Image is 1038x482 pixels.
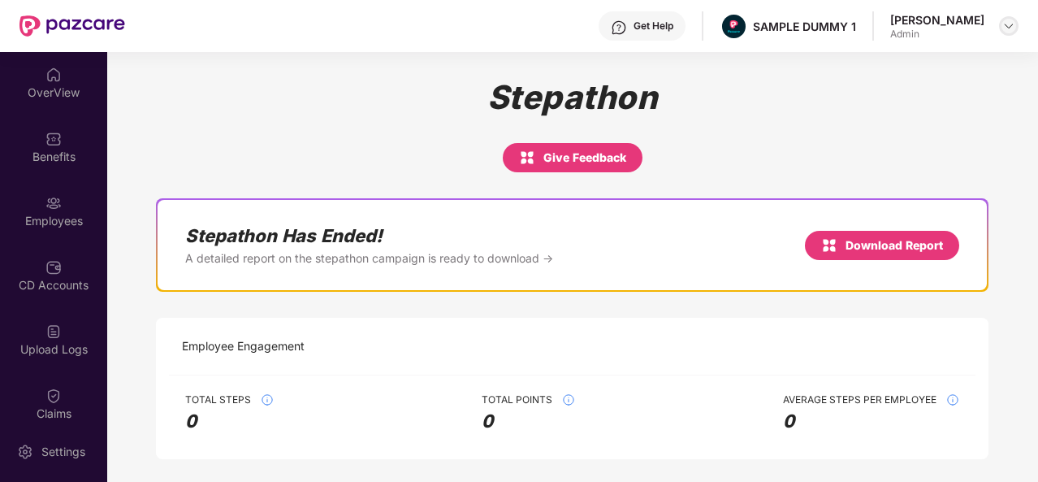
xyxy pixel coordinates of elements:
[753,19,856,34] div: SAMPLE DUMMY 1
[45,388,62,404] img: svg+xml;base64,PHN2ZyBpZD0iQ2xhaW0iIHhtbG5zPSJodHRwOi8vd3d3LnczLm9yZy8yMDAwL3N2ZyIgd2lkdGg9IjIwIi...
[45,324,62,340] img: svg+xml;base64,PHN2ZyBpZD0iVXBsb2FkX0xvZ3MiIGRhdGEtbmFtZT0iVXBsb2FkIExvZ3MiIHhtbG5zPSJodHRwOi8vd3...
[45,259,62,276] img: svg+xml;base64,PHN2ZyBpZD0iQ0RfQWNjb3VudHMiIGRhdGEtbmFtZT0iQ0QgQWNjb3VudHMiIHhtbG5zPSJodHRwOi8vd3...
[890,28,984,41] div: Admin
[185,250,553,266] strong: A detailed report on the stepathon campaign is ready to download →
[562,393,575,406] img: svg+xml;base64,PHN2ZyBpZD0iSW5mb18tXzMyeDMyIiBkYXRhLW5hbWU9IkluZm8gLSAzMngzMiIgeG1sbnM9Imh0dHA6Ly...
[45,195,62,211] img: svg+xml;base64,PHN2ZyBpZD0iRW1wbG95ZWVzIiB4bWxucz0iaHR0cDovL3d3dy53My5vcmcvMjAwMC9zdmciIHdpZHRoPS...
[482,393,552,406] span: Total Points
[17,444,33,460] img: svg+xml;base64,PHN2ZyBpZD0iU2V0dGluZy0yMHgyMCIgeG1sbnM9Imh0dHA6Ly93d3cudzMub3JnLzIwMDAvc3ZnIiB3aW...
[783,393,936,406] span: Average Steps Per Employee
[185,410,274,433] span: 0
[519,148,535,167] img: svg+xml;base64,PHN2ZyB3aWR0aD0iMTYiIGhlaWdodD0iMTYiIHZpZXdCb3g9IjAgMCAxNiAxNiIgZmlsbD0ibm9uZSIgeG...
[611,20,627,36] img: svg+xml;base64,PHN2ZyBpZD0iSGVscC0zMngzMiIgeG1sbnM9Imh0dHA6Ly93d3cudzMub3JnLzIwMDAvc3ZnIiB3aWR0aD...
[487,78,658,117] h2: Stepathon
[890,12,984,28] div: [PERSON_NAME]
[185,393,251,406] span: Total Steps
[482,410,575,433] span: 0
[783,410,959,433] span: 0
[185,224,553,247] strong: Stepathon Has Ended!
[519,148,626,167] div: Give Feedback
[634,20,673,33] div: Get Help
[182,337,305,355] span: Employee Engagement
[946,393,959,406] img: svg+xml;base64,PHN2ZyBpZD0iSW5mb18tXzMyeDMyIiBkYXRhLW5hbWU9IkluZm8gLSAzMngzMiIgeG1sbnM9Imh0dHA6Ly...
[821,236,943,255] div: Download Report
[722,15,746,38] img: Pazcare_Alternative_logo-01-01.png
[37,444,90,460] div: Settings
[821,236,837,255] img: svg+xml;base64,PHN2ZyB3aWR0aD0iMTYiIGhlaWdodD0iMTYiIHZpZXdCb3g9IjAgMCAxNiAxNiIgZmlsbD0ibm9uZSIgeG...
[261,393,274,406] img: svg+xml;base64,PHN2ZyBpZD0iSW5mb18tXzMyeDMyIiBkYXRhLW5hbWU9IkluZm8gLSAzMngzMiIgeG1sbnM9Imh0dHA6Ly...
[19,15,125,37] img: New Pazcare Logo
[1002,20,1015,33] img: svg+xml;base64,PHN2ZyBpZD0iRHJvcGRvd24tMzJ4MzIiIHhtbG5zPSJodHRwOi8vd3d3LnczLm9yZy8yMDAwL3N2ZyIgd2...
[45,67,62,83] img: svg+xml;base64,PHN2ZyBpZD0iSG9tZSIgeG1sbnM9Imh0dHA6Ly93d3cudzMub3JnLzIwMDAvc3ZnIiB3aWR0aD0iMjAiIG...
[45,131,62,147] img: svg+xml;base64,PHN2ZyBpZD0iQmVuZWZpdHMiIHhtbG5zPSJodHRwOi8vd3d3LnczLm9yZy8yMDAwL3N2ZyIgd2lkdGg9Ij...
